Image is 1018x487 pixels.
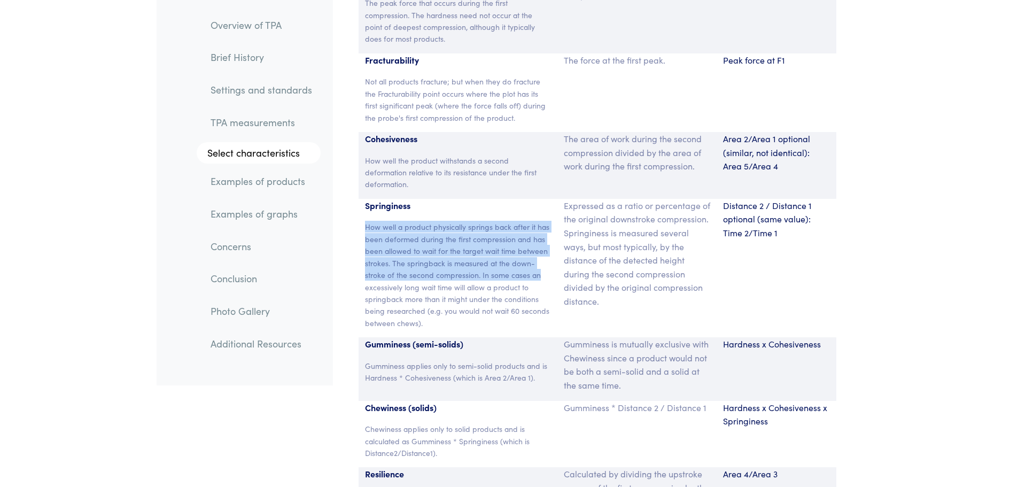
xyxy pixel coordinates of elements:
p: Gumminess (semi-solids) [365,337,551,351]
a: Conclusion [202,267,321,291]
a: Overview of TPA [202,13,321,37]
p: How well a product physically springs back after it has been deformed during the first compressio... [365,221,551,329]
a: Additional Resources [202,331,321,356]
p: Distance 2 / Distance 1 optional (same value): Time 2/Time 1 [723,199,830,240]
a: Examples of products [202,169,321,194]
p: Chewiness (solids) [365,401,551,415]
p: Area 4/Area 3 [723,467,830,481]
p: Area 2/Area 1 optional (similar, not identical): Area 5/Area 4 [723,132,830,173]
p: Gumminess is mutually exclusive with Chewiness since a product would not be both a semi-solid and... [564,337,710,392]
a: Select characteristics [197,143,321,164]
a: Brief History [202,45,321,70]
p: Chewiness applies only to solid products and is calculated as Gumminess * Springiness (which is D... [365,423,551,459]
p: Hardness x Cohesiveness x Springiness [723,401,830,428]
p: Fracturability [365,53,551,67]
p: Hardness x Cohesiveness [723,337,830,351]
a: Concerns [202,234,321,259]
p: Peak force at F1 [723,53,830,67]
p: The force at the first peak. [564,53,710,67]
p: Not all products fracture; but when they do fracture the Fracturability point occurs where the pl... [365,75,551,123]
p: Resilience [365,467,551,481]
p: The area of work during the second compression divided by the area of work during the first compr... [564,132,710,173]
a: Examples of graphs [202,202,321,226]
p: Springiness [365,199,551,213]
p: Gumminess applies only to semi-solid products and is Hardness * Cohesiveness (which is Area 2/Are... [365,360,551,384]
a: TPA measurements [202,110,321,135]
p: Cohesiveness [365,132,551,146]
p: Gumminess * Distance 2 / Distance 1 [564,401,710,415]
p: Expressed as a ratio or percentage of the original downstroke compression. Springiness is measure... [564,199,710,308]
a: Settings and standards [202,78,321,102]
p: How well the product withstands a second deformation relative to its resistance under the first d... [365,154,551,190]
a: Photo Gallery [202,299,321,323]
